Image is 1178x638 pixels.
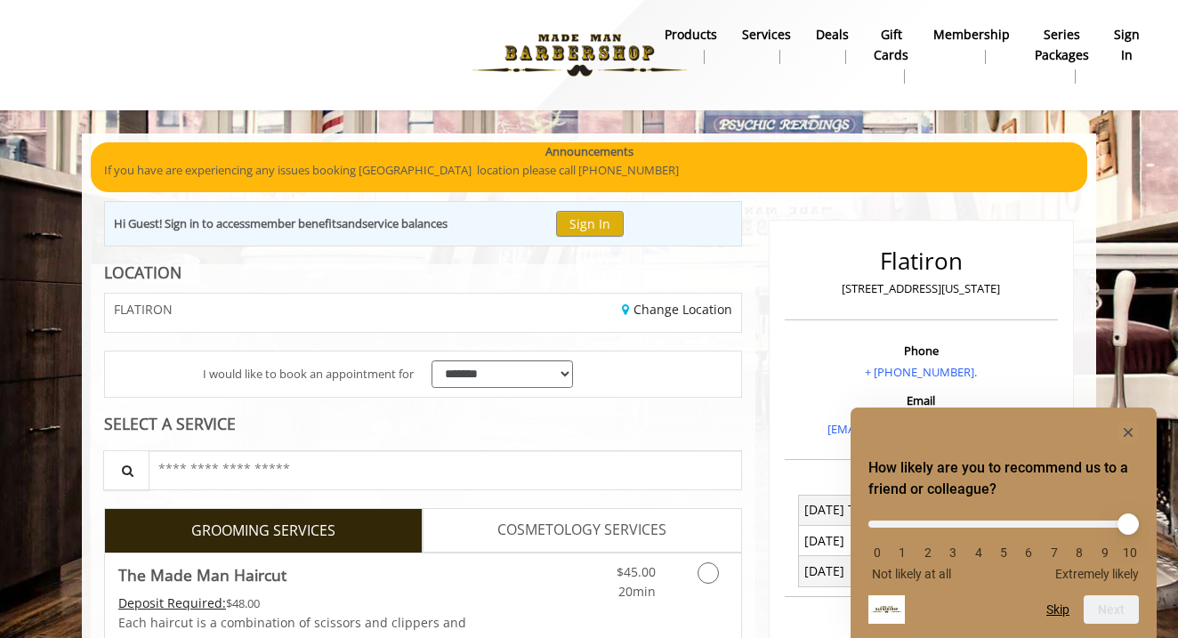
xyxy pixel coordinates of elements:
[861,22,921,88] a: Gift cardsgift cards
[865,364,977,380] a: + [PHONE_NUMBER].
[618,583,656,600] span: 20min
[118,594,476,613] div: $48.00
[933,25,1010,44] b: Membership
[872,567,951,581] span: Not likely at all
[545,142,633,161] b: Announcements
[104,262,182,283] b: LOCATION
[665,25,717,44] b: products
[944,545,962,560] li: 3
[1117,422,1139,443] button: Hide survey
[104,416,742,432] div: SELECT A SERVICE
[250,215,342,231] b: member benefits
[1035,25,1089,65] b: Series packages
[868,507,1139,581] div: How likely are you to recommend us to a friend or colleague? Select an option from 0 to 10, with ...
[617,563,656,580] span: $45.00
[921,22,1022,69] a: MembershipMembership
[1045,545,1063,560] li: 7
[816,25,849,44] b: Deals
[1022,22,1101,88] a: Series packagesSeries packages
[114,214,448,233] div: Hi Guest! Sign in to access and
[785,475,1058,488] h3: Opening Hours
[868,422,1139,624] div: How likely are you to recommend us to a friend or colleague? Select an option from 0 to 10, with ...
[1121,545,1139,560] li: 10
[1084,595,1139,624] button: Next question
[114,303,173,316] span: FLATIRON
[868,457,1139,500] h2: How likely are you to recommend us to a friend or colleague? Select an option from 0 to 10, with ...
[104,161,1074,180] p: If you have are experiencing any issues booking [GEOGRAPHIC_DATA] location please call [PHONE_NUM...
[919,545,937,560] li: 2
[803,22,861,69] a: DealsDeals
[730,22,803,69] a: ServicesServices
[1114,25,1140,65] b: sign in
[118,562,286,587] b: The Made Man Haircut
[1070,545,1088,560] li: 8
[799,495,922,525] td: [DATE] To [DATE]
[789,344,1053,357] h3: Phone
[497,519,666,542] span: COSMETOLOGY SERVICES
[362,215,448,231] b: service balances
[742,25,791,44] b: Services
[827,421,1015,437] a: [EMAIL_ADDRESS][DOMAIN_NAME]
[556,211,624,237] button: Sign In
[874,25,908,65] b: gift cards
[789,279,1053,298] p: [STREET_ADDRESS][US_STATE]
[191,520,335,543] span: GROOMING SERVICES
[789,248,1053,274] h2: Flatiron
[1055,567,1139,581] span: Extremely likely
[1046,602,1069,617] button: Skip
[203,365,414,384] span: I would like to book an appointment for
[1101,22,1152,69] a: sign insign in
[893,545,911,560] li: 1
[799,556,922,586] td: [DATE]
[1096,545,1114,560] li: 9
[103,450,149,490] button: Service Search
[457,6,702,104] img: Made Man Barbershop logo
[118,594,226,611] span: This service needs some Advance to be paid before we block your appointment
[622,301,732,318] a: Change Location
[995,545,1013,560] li: 5
[970,545,988,560] li: 4
[868,545,886,560] li: 0
[652,22,730,69] a: Productsproducts
[799,526,922,556] td: [DATE]
[1020,545,1037,560] li: 6
[789,394,1053,407] h3: Email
